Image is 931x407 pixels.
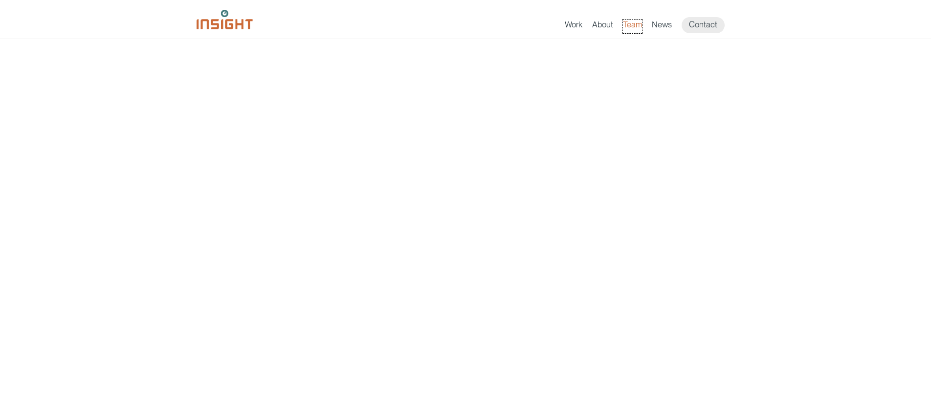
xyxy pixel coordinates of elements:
[592,20,613,33] a: About
[565,17,734,33] nav: primary navigation menu
[197,10,253,29] img: Insight Marketing Design
[565,20,582,33] a: Work
[652,20,672,33] a: News
[682,17,725,33] a: Contact
[623,20,642,33] a: Team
